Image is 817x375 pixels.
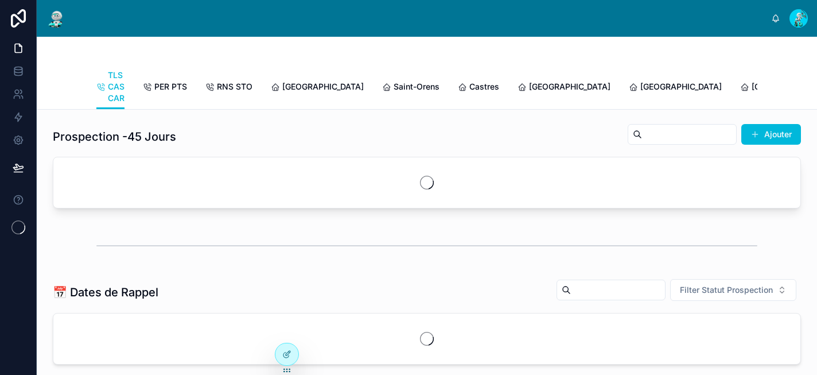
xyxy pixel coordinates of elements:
[529,81,610,92] span: [GEOGRAPHIC_DATA]
[741,124,801,145] button: Ajouter
[282,81,364,92] span: [GEOGRAPHIC_DATA]
[154,81,187,92] span: PER PTS
[670,279,796,301] button: Select Button
[458,76,499,99] a: Castres
[518,76,610,99] a: [GEOGRAPHIC_DATA]
[217,81,252,92] span: RNS STO
[205,76,252,99] a: RNS STO
[46,9,67,28] img: App logo
[143,76,187,99] a: PER PTS
[469,81,499,92] span: Castres
[108,69,125,104] span: TLS CAS CAR
[53,284,158,300] h1: 📅 Dates de Rappel
[76,16,771,21] div: scrollable content
[96,65,125,110] a: TLS CAS CAR
[53,129,176,145] h1: Prospection -45 Jours
[271,76,364,99] a: [GEOGRAPHIC_DATA]
[629,76,722,99] a: [GEOGRAPHIC_DATA]
[640,81,722,92] span: [GEOGRAPHIC_DATA]
[680,284,773,296] span: Filter Statut Prospection
[382,76,439,99] a: Saint-Orens
[394,81,439,92] span: Saint-Orens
